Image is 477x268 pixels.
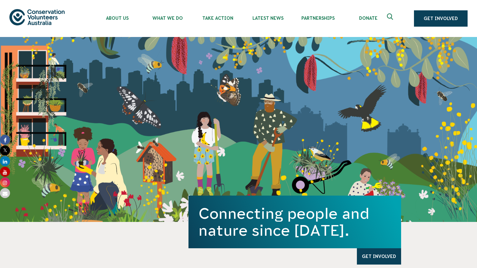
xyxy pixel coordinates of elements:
[383,11,398,26] button: Expand search box Close search box
[9,9,65,25] img: logo.svg
[414,10,468,27] a: Get Involved
[357,248,401,265] a: Get Involved
[199,205,391,239] h1: Connecting people and nature since [DATE].
[343,16,393,21] span: Donate
[243,16,293,21] span: Latest News
[193,16,243,21] span: Take Action
[293,16,343,21] span: Partnerships
[92,16,142,21] span: About Us
[142,16,193,21] span: What We Do
[387,13,395,24] span: Expand search box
